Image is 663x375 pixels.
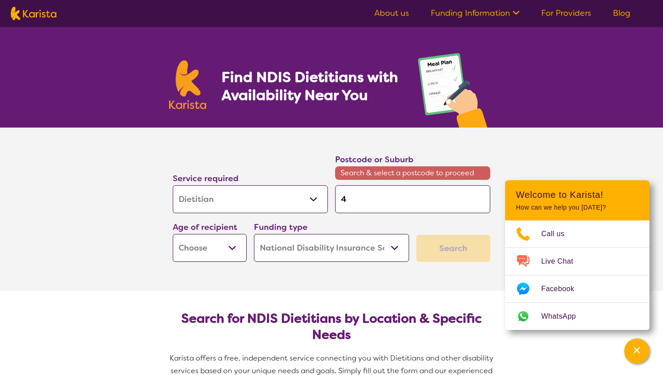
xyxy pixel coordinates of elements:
[415,49,494,128] img: dietitian
[431,8,520,18] a: Funding Information
[11,7,56,20] img: Karista logo
[541,310,587,323] span: WhatsApp
[505,180,649,330] div: Channel Menu
[169,60,206,109] img: Karista logo
[516,204,639,211] p: How can we help you [DATE]?
[180,311,483,343] h2: Search for NDIS Dietitians by Location & Specific Needs
[254,222,308,233] label: Funding type
[221,68,400,104] h1: Find NDIS Dietitians with Availability Near You
[516,189,639,200] h2: Welcome to Karista!
[374,8,409,18] a: About us
[173,173,239,184] label: Service required
[335,185,490,213] input: Type
[541,282,585,296] span: Facebook
[624,338,649,364] button: Channel Menu
[505,303,649,330] a: Web link opens in a new tab.
[335,154,414,165] label: Postcode or Suburb
[505,220,649,330] ul: Choose channel
[335,166,490,180] span: Search & select a postcode to proceed
[541,8,591,18] a: For Providers
[613,8,631,18] a: Blog
[541,227,576,241] span: Call us
[173,222,237,233] label: Age of recipient
[541,255,584,268] span: Live Chat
